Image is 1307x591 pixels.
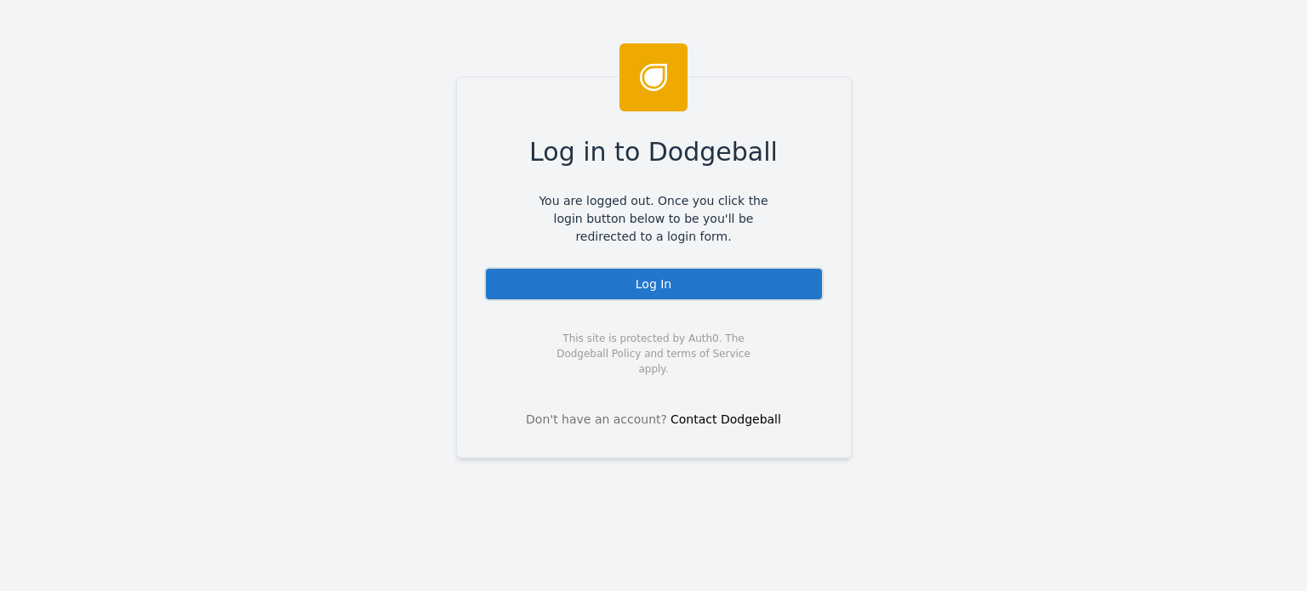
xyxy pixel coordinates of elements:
div: Log In [484,267,824,301]
span: You are logged out. Once you click the login button below to be you'll be redirected to a login f... [527,192,781,246]
span: This site is protected by Auth0. The Dodgeball Policy and terms of Service apply. [542,331,766,377]
a: Contact Dodgeball [671,412,781,426]
span: Log in to Dodgeball [529,133,778,171]
span: Don't have an account? [526,411,667,429]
